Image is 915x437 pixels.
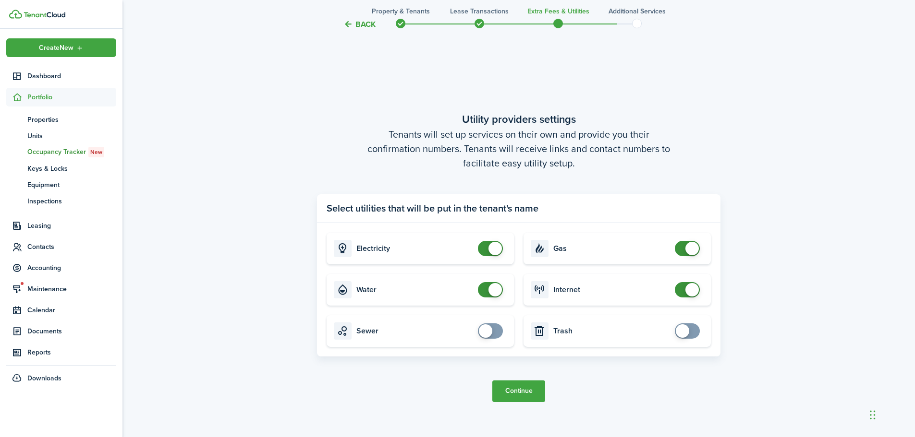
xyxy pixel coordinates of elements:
[27,131,116,141] span: Units
[27,147,116,157] span: Occupancy Tracker
[356,285,473,294] card-title: Water
[24,12,65,18] img: TenantCloud
[870,401,876,429] div: Drag
[27,242,116,252] span: Contacts
[27,115,116,125] span: Properties
[356,244,473,253] card-title: Electricity
[317,111,720,127] wizard-step-header-title: Utility providers settings
[356,327,473,335] card-title: Sewer
[6,111,116,128] a: Properties
[372,6,430,16] h3: Property & Tenants
[527,6,589,16] h3: Extra fees & Utilities
[6,128,116,144] a: Units
[492,380,545,402] button: Continue
[27,92,116,102] span: Portfolio
[6,343,116,362] a: Reports
[450,6,509,16] h3: Lease Transactions
[27,326,116,336] span: Documents
[317,127,720,170] wizard-step-header-description: Tenants will set up services on their own and provide you their confirmation numbers. Tenants wil...
[27,373,61,383] span: Downloads
[27,263,116,273] span: Accounting
[553,244,670,253] card-title: Gas
[6,177,116,193] a: Equipment
[6,67,116,85] a: Dashboard
[27,164,116,174] span: Keys & Locks
[867,391,915,437] iframe: Chat Widget
[27,347,116,357] span: Reports
[90,148,102,156] span: New
[6,144,116,160] a: Occupancy TrackerNew
[6,193,116,209] a: Inspections
[27,284,116,294] span: Maintenance
[39,45,73,51] span: Create New
[27,180,116,190] span: Equipment
[9,10,22,19] img: TenantCloud
[343,19,376,29] button: Back
[27,196,116,206] span: Inspections
[27,221,116,231] span: Leasing
[6,160,116,177] a: Keys & Locks
[327,201,538,215] panel-main-title: Select utilities that will be put in the tenant's name
[609,6,666,16] h3: Additional Services
[553,285,670,294] card-title: Internet
[27,71,116,81] span: Dashboard
[6,38,116,57] button: Open menu
[27,305,116,315] span: Calendar
[553,327,670,335] card-title: Trash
